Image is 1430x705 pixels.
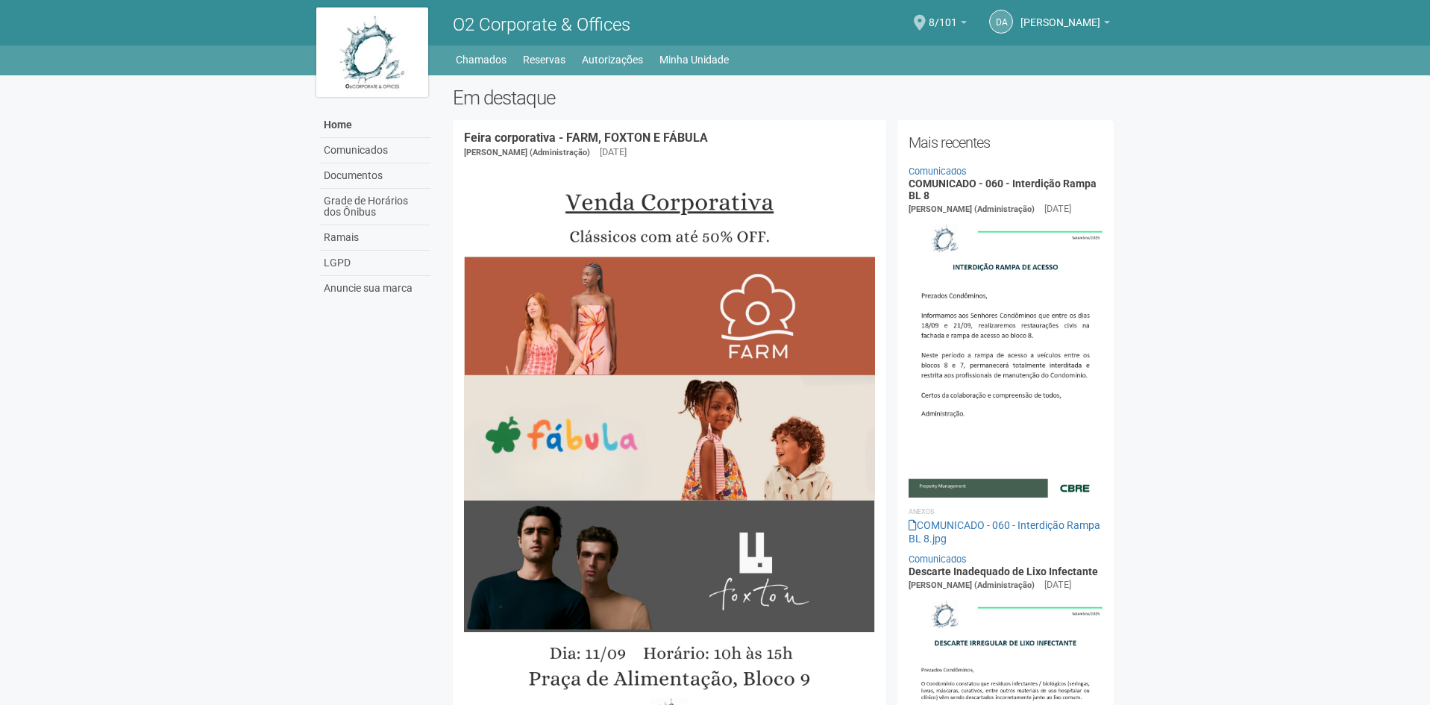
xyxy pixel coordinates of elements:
[453,87,1114,109] h2: Em destaque
[909,216,1103,497] img: COMUNICADO%20-%20060%20-%20Interdi%C3%A7%C3%A3o%20Rampa%20BL%208.jpg
[320,113,430,138] a: Home
[320,276,430,301] a: Anuncie sua marca
[909,554,967,565] a: Comunicados
[909,505,1103,518] li: Anexos
[929,19,967,31] a: 8/101
[909,519,1100,545] a: COMUNICADO - 060 - Interdição Rampa BL 8.jpg
[929,2,957,28] span: 8/101
[909,178,1097,201] a: COMUNICADO - 060 - Interdição Rampa BL 8
[909,580,1035,590] span: [PERSON_NAME] (Administração)
[456,49,507,70] a: Chamados
[1020,19,1110,31] a: [PERSON_NAME]
[453,14,630,35] span: O2 Corporate & Offices
[320,163,430,189] a: Documentos
[909,166,967,177] a: Comunicados
[582,49,643,70] a: Autorizações
[1020,2,1100,28] span: Daniel Andres Soto Lozada
[523,49,565,70] a: Reservas
[1044,578,1071,592] div: [DATE]
[320,225,430,251] a: Ramais
[909,131,1103,154] h2: Mais recentes
[909,204,1035,214] span: [PERSON_NAME] (Administração)
[909,565,1098,577] a: Descarte Inadequado de Lixo Infectante
[320,138,430,163] a: Comunicados
[1044,202,1071,216] div: [DATE]
[600,145,627,159] div: [DATE]
[320,189,430,225] a: Grade de Horários dos Ônibus
[316,7,428,97] img: logo.jpg
[659,49,729,70] a: Minha Unidade
[464,148,590,157] span: [PERSON_NAME] (Administração)
[320,251,430,276] a: LGPD
[464,131,708,145] a: Feira corporativa - FARM, FOXTON E FÁBULA
[989,10,1013,34] a: DA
